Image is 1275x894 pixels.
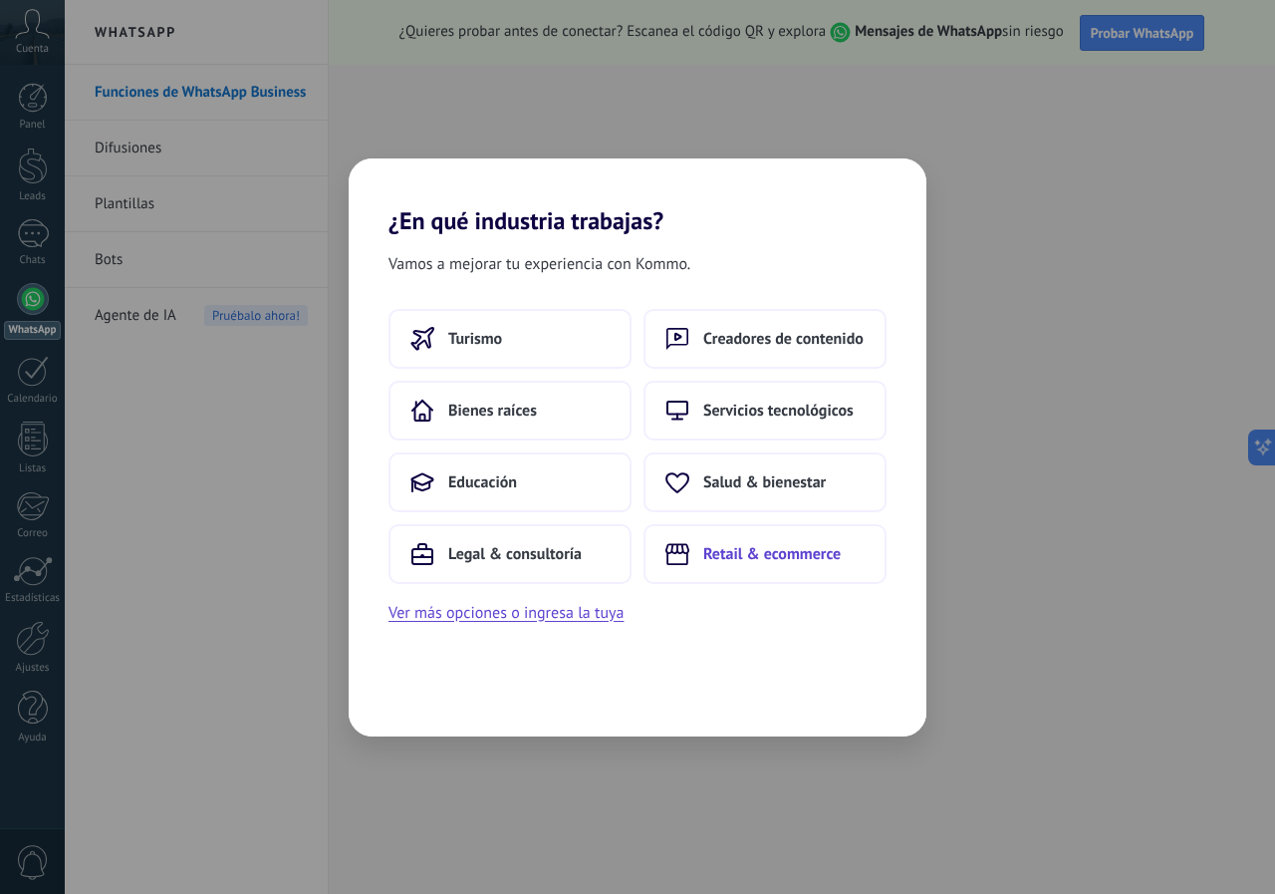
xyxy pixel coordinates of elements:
[643,524,887,584] button: Retail & ecommerce
[388,524,632,584] button: Legal & consultoría
[643,309,887,369] button: Creadores de contenido
[388,309,632,369] button: Turismo
[349,158,926,235] h2: ¿En qué industria trabajas?
[388,452,632,512] button: Educación
[388,600,624,626] button: Ver más opciones o ingresa la tuya
[448,401,537,421] span: Bienes raíces
[703,544,841,564] span: Retail & ecommerce
[643,452,887,512] button: Salud & bienestar
[448,472,517,492] span: Educación
[703,329,864,349] span: Creadores de contenido
[703,472,826,492] span: Salud & bienestar
[388,251,690,277] span: Vamos a mejorar tu experiencia con Kommo.
[448,329,502,349] span: Turismo
[643,381,887,441] button: Servicios tecnológicos
[388,381,632,441] button: Bienes raíces
[448,544,582,564] span: Legal & consultoría
[703,401,854,421] span: Servicios tecnológicos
